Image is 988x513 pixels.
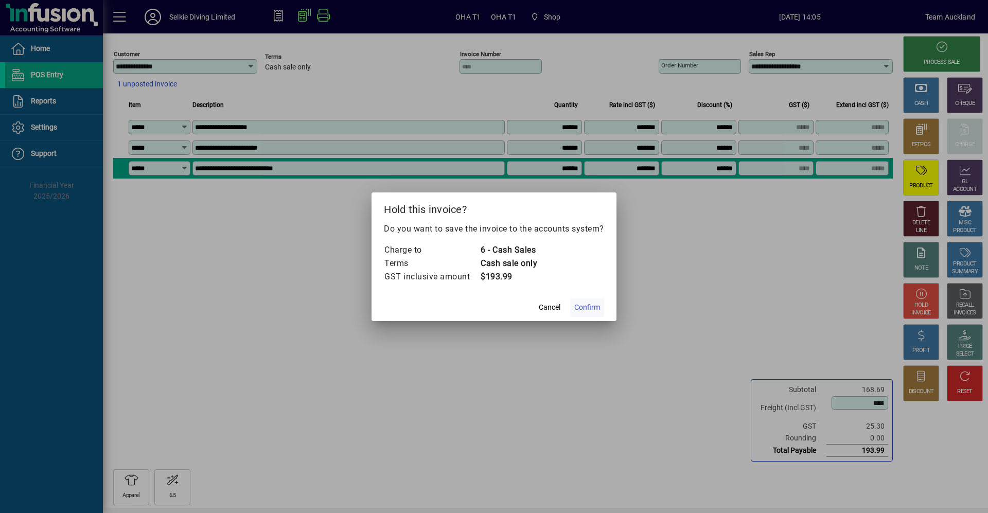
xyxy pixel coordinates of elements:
[533,298,566,317] button: Cancel
[384,270,480,284] td: GST inclusive amount
[480,270,537,284] td: $193.99
[570,298,604,317] button: Confirm
[384,243,480,257] td: Charge to
[384,257,480,270] td: Terms
[539,302,560,313] span: Cancel
[384,223,604,235] p: Do you want to save the invoice to the accounts system?
[372,192,616,222] h2: Hold this invoice?
[480,243,537,257] td: 6 - Cash Sales
[574,302,600,313] span: Confirm
[480,257,537,270] td: Cash sale only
